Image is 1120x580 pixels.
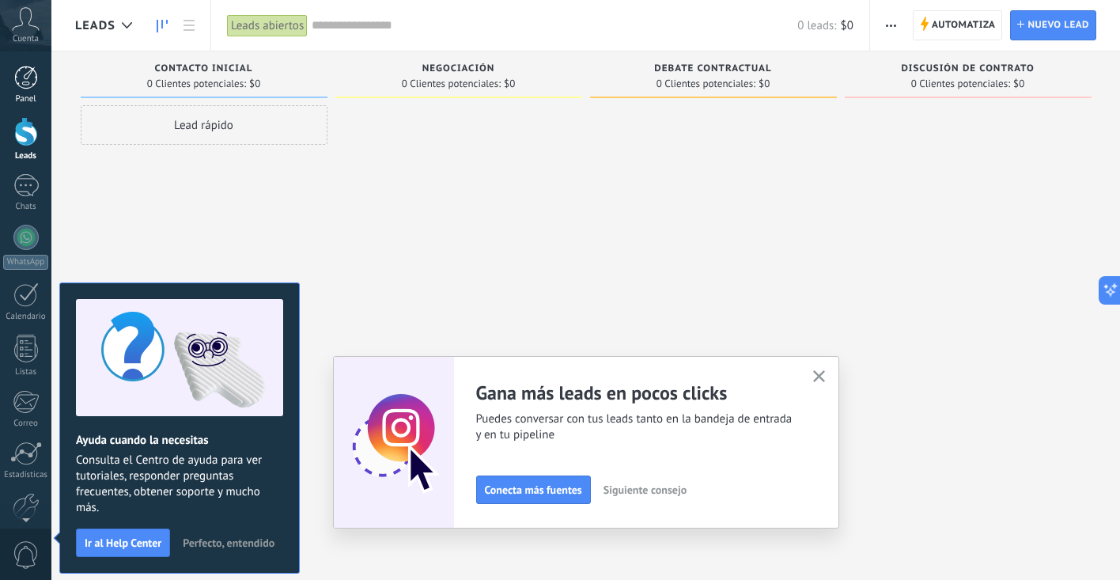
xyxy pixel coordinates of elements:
[3,255,48,270] div: WhatsApp
[853,63,1084,77] div: Discusión de contrato
[841,18,853,33] span: $0
[227,14,308,37] div: Leads abiertos
[155,63,253,74] span: Contacto inicial
[76,453,283,516] span: Consulta el Centro de ayuda para ver tutoriales, responder preguntas frecuentes, obtener soporte ...
[3,151,49,161] div: Leads
[76,529,170,557] button: Ir al Help Center
[343,63,574,77] div: Negociación
[797,18,836,33] span: 0 leads:
[485,484,582,495] span: Conecta más fuentes
[901,63,1034,74] span: Discusión de contrato
[183,537,274,548] span: Perfecto, entendido
[149,10,176,41] a: Leads
[476,476,591,504] button: Conecta más fuentes
[3,94,49,104] div: Panel
[3,202,49,212] div: Chats
[89,63,320,77] div: Contacto inicial
[913,10,1003,40] a: Automatiza
[654,63,771,74] span: Debate contractual
[476,411,794,443] span: Puedes conversar con tus leads tanto en la bandeja de entrada y en tu pipeline
[76,433,283,448] h2: Ayuda cuando la necesitas
[3,312,49,322] div: Calendario
[422,63,495,74] span: Negociación
[85,537,161,548] span: Ir al Help Center
[880,10,902,40] button: Más
[75,18,115,33] span: Leads
[1010,10,1096,40] a: Nuevo lead
[3,470,49,480] div: Estadísticas
[911,79,1010,89] span: 0 Clientes potenciales:
[3,367,49,377] div: Listas
[249,79,260,89] span: $0
[81,105,327,145] div: Lead rápido
[656,79,755,89] span: 0 Clientes potenciales:
[176,10,202,41] a: Lista
[13,34,39,44] span: Cuenta
[402,79,501,89] span: 0 Clientes potenciales:
[604,484,687,495] span: Siguiente consejo
[759,79,770,89] span: $0
[176,531,282,555] button: Perfecto, entendido
[1013,79,1024,89] span: $0
[476,381,794,405] h2: Gana más leads en pocos clicks
[504,79,515,89] span: $0
[1027,11,1089,40] span: Nuevo lead
[3,419,49,429] div: Correo
[147,79,246,89] span: 0 Clientes potenciales:
[598,63,829,77] div: Debate contractual
[596,478,694,502] button: Siguiente consejo
[932,11,996,40] span: Automatiza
